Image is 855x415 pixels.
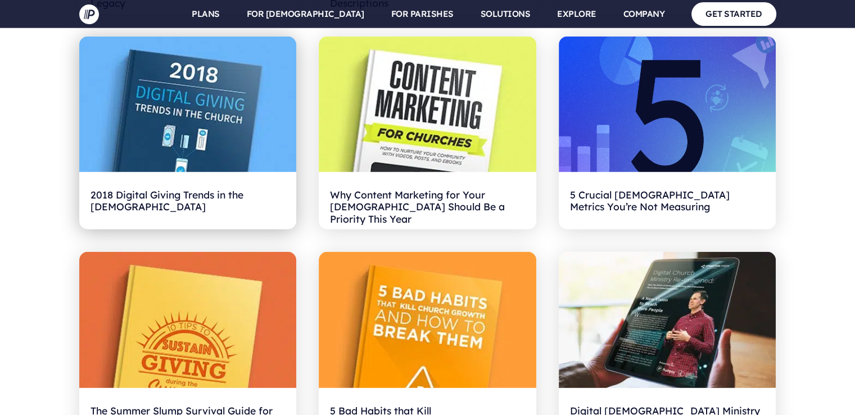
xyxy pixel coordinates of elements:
a: GET STARTED [691,2,776,25]
a: Why Content Marketing for Your [DEMOGRAPHIC_DATA] Should Be a Priority This Year [319,37,536,230]
h2: 2018 Digital Giving Trends in the [DEMOGRAPHIC_DATA] [91,183,286,218]
h2: Why Content Marketing for Your [DEMOGRAPHIC_DATA] Should Be a Priority This Year [330,183,525,218]
h2: 5 Crucial [DEMOGRAPHIC_DATA] Metrics You’re Not Measuring [570,183,765,218]
a: 2018 Digital Giving Trends in the [DEMOGRAPHIC_DATA] [79,37,297,230]
a: 5 Crucial [DEMOGRAPHIC_DATA] Metrics You’re Not Measuring [559,37,776,230]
